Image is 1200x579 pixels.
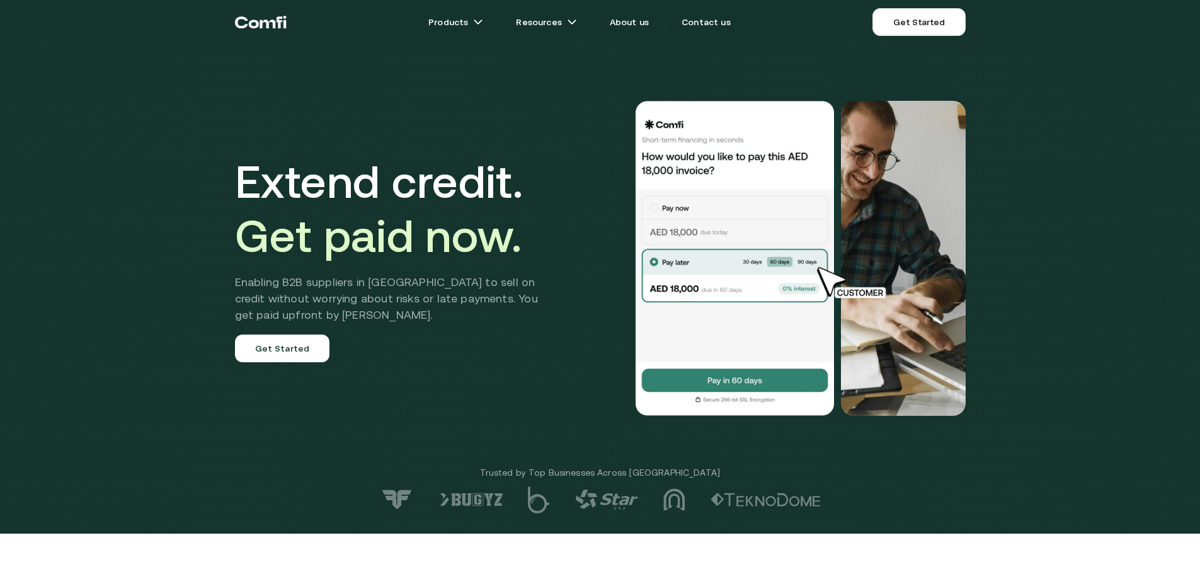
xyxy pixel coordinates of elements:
[528,486,550,513] img: logo-5
[634,101,836,416] img: Would you like to pay this AED 18,000.00 invoice?
[808,265,900,301] img: cursor
[575,490,638,510] img: logo-4
[872,8,965,36] a: Get Started
[235,335,330,362] a: Get Started
[473,17,483,27] img: arrow icons
[666,9,746,35] a: Contact us
[501,9,591,35] a: Resourcesarrow icons
[235,210,522,261] span: Get paid now.
[663,488,685,511] img: logo-3
[380,489,414,510] img: logo-7
[711,493,821,507] img: logo-2
[235,3,287,41] a: Return to the top of the Comfi home page
[235,154,557,263] h1: Extend credit.
[235,274,557,323] h2: Enabling B2B suppliers in [GEOGRAPHIC_DATA] to sell on credit without worrying about risks or lat...
[440,493,503,507] img: logo-6
[413,9,498,35] a: Productsarrow icons
[567,17,577,27] img: arrow icons
[841,101,966,416] img: Would you like to pay this AED 18,000.00 invoice?
[595,9,664,35] a: About us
